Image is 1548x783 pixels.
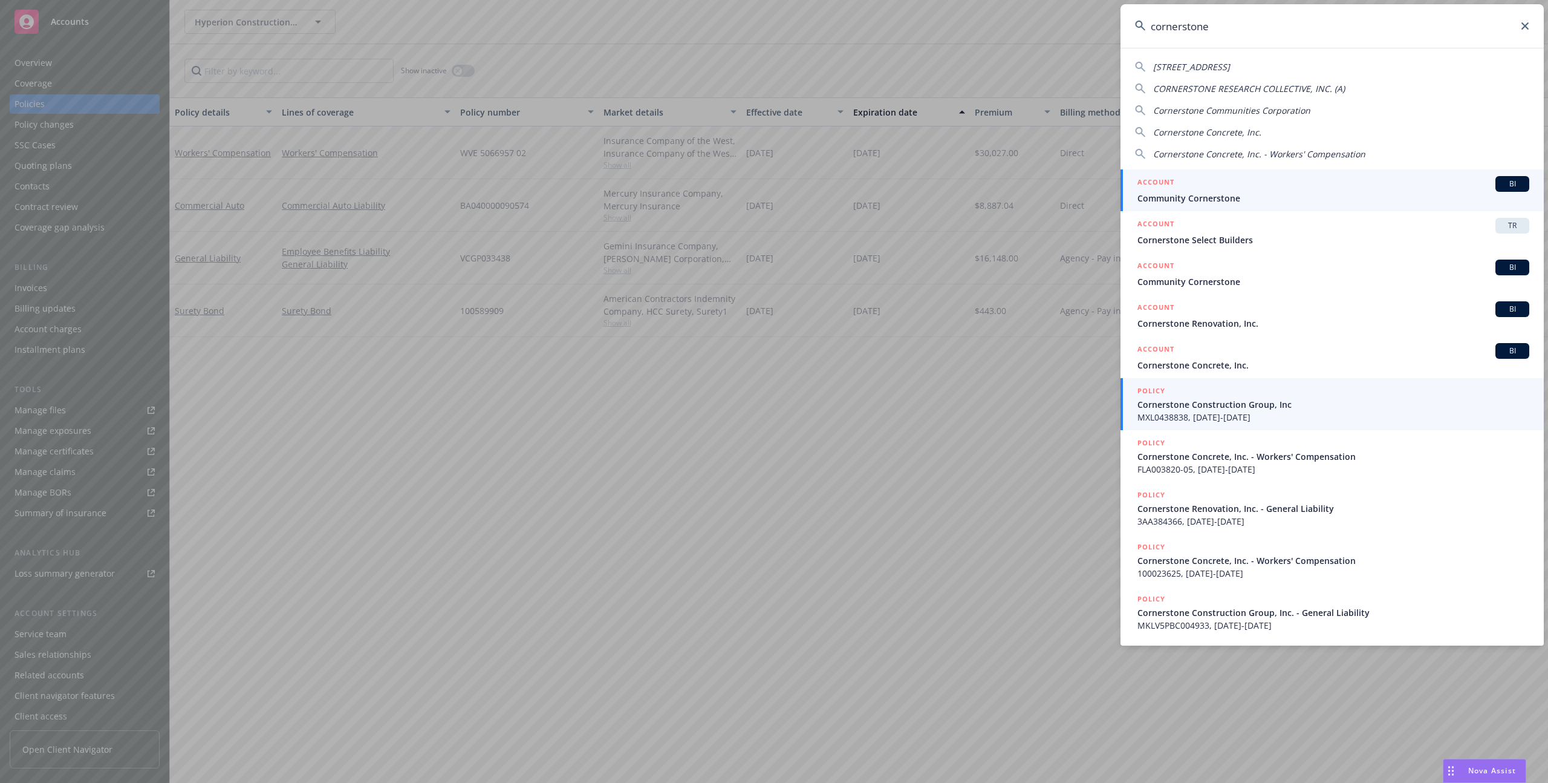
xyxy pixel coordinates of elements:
[1137,218,1174,232] h5: ACCOUNT
[1137,554,1529,567] span: Cornerstone Concrete, Inc. - Workers' Compensation
[1120,4,1544,48] input: Search...
[1500,346,1524,356] span: BI
[1137,567,1529,580] span: 100023625, [DATE]-[DATE]
[1468,765,1516,776] span: Nova Assist
[1137,192,1529,205] span: Community Cornerstone
[1137,437,1165,449] h5: POLICY
[1137,502,1529,515] span: Cornerstone Renovation, Inc. - General Liability
[1137,411,1529,424] span: MXL0438838, [DATE]-[DATE]
[1153,61,1230,73] span: [STREET_ADDRESS]
[1137,260,1174,274] h5: ACCOUNT
[1137,385,1165,397] h5: POLICY
[1137,450,1529,463] span: Cornerstone Concrete, Inc. - Workers' Compensation
[1120,295,1544,336] a: ACCOUNTBICornerstone Renovation, Inc.
[1500,179,1524,189] span: BI
[1137,489,1165,501] h5: POLICY
[1137,593,1165,605] h5: POLICY
[1120,378,1544,430] a: POLICYCornerstone Construction Group, IncMXL0438838, [DATE]-[DATE]
[1137,606,1529,619] span: Cornerstone Construction Group, Inc. - General Liability
[1120,211,1544,253] a: ACCOUNTTRCornerstone Select Builders
[1137,541,1165,553] h5: POLICY
[1137,317,1529,330] span: Cornerstone Renovation, Inc.
[1137,398,1529,411] span: Cornerstone Construction Group, Inc
[1137,176,1174,191] h5: ACCOUNT
[1120,534,1544,586] a: POLICYCornerstone Concrete, Inc. - Workers' Compensation100023625, [DATE]-[DATE]
[1500,220,1524,231] span: TR
[1120,586,1544,638] a: POLICYCornerstone Construction Group, Inc. - General LiabilityMKLV5PBC004933, [DATE]-[DATE]
[1120,336,1544,378] a: ACCOUNTBICornerstone Concrete, Inc.
[1153,126,1261,138] span: Cornerstone Concrete, Inc.
[1137,301,1174,316] h5: ACCOUNT
[1120,482,1544,534] a: POLICYCornerstone Renovation, Inc. - General Liability3AA384366, [DATE]-[DATE]
[1120,430,1544,482] a: POLICYCornerstone Concrete, Inc. - Workers' CompensationFLA003820-05, [DATE]-[DATE]
[1500,262,1524,273] span: BI
[1120,253,1544,295] a: ACCOUNTBICommunity Cornerstone
[1137,515,1529,528] span: 3AA384366, [DATE]-[DATE]
[1500,304,1524,315] span: BI
[1137,275,1529,288] span: Community Cornerstone
[1153,148,1365,160] span: Cornerstone Concrete, Inc. - Workers' Compensation
[1120,169,1544,211] a: ACCOUNTBICommunity Cornerstone
[1137,234,1529,246] span: Cornerstone Select Builders
[1137,619,1529,632] span: MKLV5PBC004933, [DATE]-[DATE]
[1137,359,1529,372] span: Cornerstone Concrete, Inc.
[1153,83,1345,94] span: CORNERSTONE RESEARCH COLLECTIVE, INC. (A)
[1137,343,1174,358] h5: ACCOUNT
[1443,759,1526,783] button: Nova Assist
[1137,463,1529,476] span: FLA003820-05, [DATE]-[DATE]
[1443,759,1459,782] div: Drag to move
[1153,105,1310,116] span: Cornerstone Communities Corporation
